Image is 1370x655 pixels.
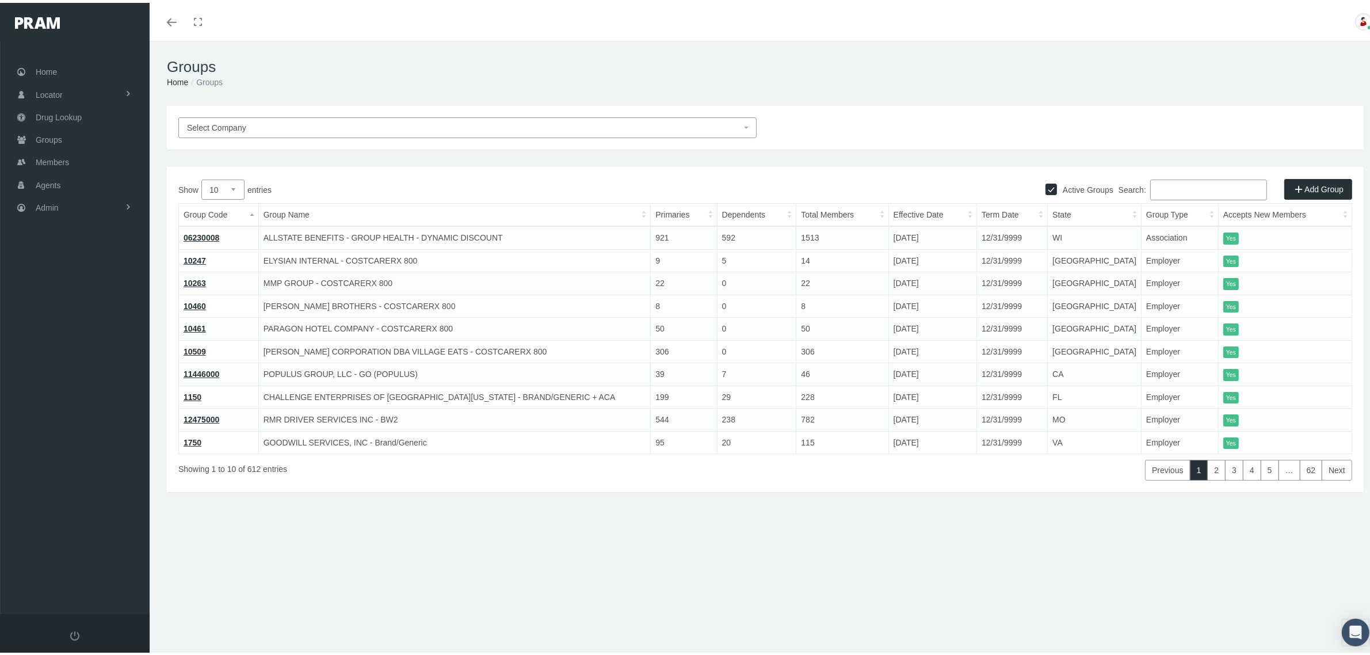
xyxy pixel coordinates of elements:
span: Groups [36,126,62,148]
td: 12/31/9999 [977,223,1048,246]
a: 1750 [184,435,201,444]
a: 5 [1261,457,1279,478]
a: 4 [1243,457,1261,478]
th: Group Name: activate to sort column ascending [258,201,651,224]
td: Employer [1142,360,1219,383]
td: Association [1142,223,1219,246]
itemstyle: Yes [1223,366,1239,378]
td: [GEOGRAPHIC_DATA] [1048,269,1142,292]
itemstyle: Yes [1223,253,1239,265]
td: 12/31/9999 [977,406,1048,429]
td: 12/31/9999 [977,246,1048,269]
td: 95 [651,428,717,451]
td: 0 [717,292,796,315]
th: Group Type: activate to sort column ascending [1142,201,1219,224]
td: 22 [651,269,717,292]
td: 12/31/9999 [977,269,1048,292]
td: [GEOGRAPHIC_DATA] [1048,337,1142,360]
td: 20 [717,428,796,451]
td: 9 [651,246,717,269]
td: MMP GROUP - COSTCARERX 800 [258,269,651,292]
td: 12/31/9999 [977,292,1048,315]
th: Primaries: activate to sort column ascending [651,201,717,224]
a: 10460 [184,299,206,308]
td: [GEOGRAPHIC_DATA] [1048,292,1142,315]
label: Show entries [178,177,765,197]
td: [PERSON_NAME] BROTHERS - COSTCARERX 800 [258,292,651,315]
td: [GEOGRAPHIC_DATA] [1048,315,1142,338]
th: State: activate to sort column ascending [1048,201,1142,224]
td: [DATE] [888,337,976,360]
a: Add Group [1284,176,1352,197]
td: Employer [1142,337,1219,360]
div: Open Intercom Messenger [1342,616,1369,643]
a: 3 [1225,457,1243,478]
td: POPULUS GROUP, LLC - GO (POPULUS) [258,360,651,383]
td: 50 [796,315,888,338]
td: 8 [651,292,717,315]
td: 306 [796,337,888,360]
td: 12/31/9999 [977,360,1048,383]
span: Select Company [187,120,246,130]
label: Search: [1119,177,1267,197]
td: Employer [1142,428,1219,451]
td: [DATE] [888,315,976,338]
a: 10247 [184,253,206,262]
td: 199 [651,383,717,406]
td: 7 [717,360,796,383]
span: Members [36,148,69,170]
label: Active Groups [1057,181,1113,193]
a: Previous [1145,457,1190,478]
th: Effective Date: activate to sort column ascending [888,201,976,224]
span: Locator [36,81,63,103]
span: Agents [36,172,61,193]
td: [DATE] [888,292,976,315]
td: Employer [1142,292,1219,315]
td: 14 [796,246,888,269]
select: Showentries [201,177,245,197]
td: [DATE] [888,269,976,292]
td: 782 [796,406,888,429]
a: 10461 [184,321,206,330]
a: 1 [1190,457,1208,478]
itemstyle: Yes [1223,275,1239,287]
td: VA [1048,428,1142,451]
td: WI [1048,223,1142,246]
td: CA [1048,360,1142,383]
itemstyle: Yes [1223,412,1239,424]
td: [DATE] [888,406,976,429]
img: PRAM_20_x_78.png [15,14,60,26]
itemstyle: Yes [1223,321,1239,333]
td: 115 [796,428,888,451]
a: Next [1322,457,1352,478]
td: 39 [651,360,717,383]
itemstyle: Yes [1223,389,1239,401]
td: 12/31/9999 [977,337,1048,360]
td: Employer [1142,269,1219,292]
input: Search: [1150,177,1267,197]
td: 12/31/9999 [977,383,1048,406]
td: 238 [717,406,796,429]
td: 0 [717,337,796,360]
span: Drug Lookup [36,104,82,125]
span: Admin [36,194,59,216]
td: 22 [796,269,888,292]
td: ELYSIAN INTERNAL - COSTCARERX 800 [258,246,651,269]
a: Home [167,75,188,84]
td: 50 [651,315,717,338]
itemstyle: Yes [1223,298,1239,310]
td: 0 [717,269,796,292]
td: 921 [651,223,717,246]
td: ALLSTATE BENEFITS - GROUP HEALTH - DYNAMIC DISCOUNT [258,223,651,246]
td: [DATE] [888,223,976,246]
th: Term Date: activate to sort column ascending [977,201,1048,224]
td: FL [1048,383,1142,406]
td: Employer [1142,406,1219,429]
td: Employer [1142,383,1219,406]
td: [GEOGRAPHIC_DATA] [1048,246,1142,269]
itemstyle: Yes [1223,435,1239,447]
td: [DATE] [888,428,976,451]
td: 5 [717,246,796,269]
a: 12475000 [184,412,219,421]
a: 1150 [184,390,201,399]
